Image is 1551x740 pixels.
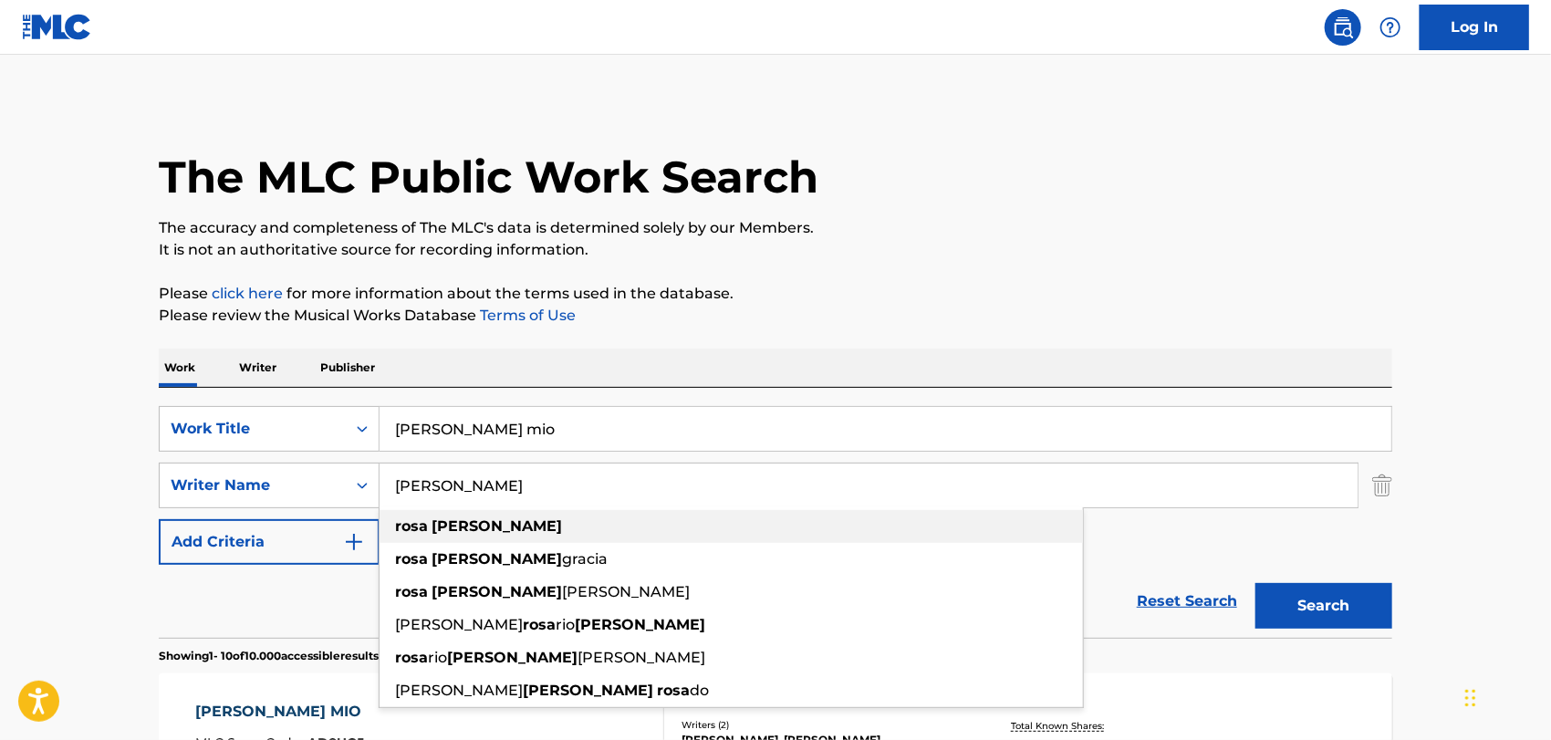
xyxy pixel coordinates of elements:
[578,649,705,666] span: [PERSON_NAME]
[682,718,957,732] div: Writers ( 2 )
[447,649,578,666] strong: [PERSON_NAME]
[1325,9,1361,46] a: Public Search
[1372,9,1409,46] div: Help
[556,616,575,633] span: rio
[395,550,428,568] strong: rosa
[657,682,690,699] strong: rosa
[315,349,380,387] p: Publisher
[523,616,556,633] strong: rosa
[395,682,523,699] span: [PERSON_NAME]
[1011,719,1109,733] p: Total Known Shares:
[159,519,380,565] button: Add Criteria
[159,239,1392,261] p: It is not an authoritative source for recording information.
[562,550,608,568] span: gracia
[159,217,1392,239] p: The accuracy and completeness of The MLC's data is determined solely by our Members.
[1255,583,1392,629] button: Search
[428,649,447,666] span: rio
[395,583,428,600] strong: rosa
[432,583,562,600] strong: [PERSON_NAME]
[159,406,1392,638] form: Search Form
[1332,16,1354,38] img: search
[1465,671,1476,725] div: Arrastrar
[1372,463,1392,508] img: Delete Criterion
[432,517,562,535] strong: [PERSON_NAME]
[1128,581,1246,621] a: Reset Search
[575,616,705,633] strong: [PERSON_NAME]
[1460,652,1551,740] div: Widget de chat
[1420,5,1529,50] a: Log In
[1379,16,1401,38] img: help
[159,349,201,387] p: Work
[432,550,562,568] strong: [PERSON_NAME]
[171,474,335,496] div: Writer Name
[234,349,282,387] p: Writer
[1460,652,1551,740] iframe: Chat Widget
[22,14,92,40] img: MLC Logo
[212,285,283,302] a: click here
[343,531,365,553] img: 9d2ae6d4665cec9f34b9.svg
[523,682,653,699] strong: [PERSON_NAME]
[476,307,576,324] a: Terms of Use
[159,648,451,664] p: Showing 1 - 10 of 10.000 accessible results (Total 32.810 )
[159,283,1392,305] p: Please for more information about the terms used in the database.
[690,682,709,699] span: do
[171,418,335,440] div: Work Title
[562,583,690,600] span: [PERSON_NAME]
[159,150,818,204] h1: The MLC Public Work Search
[196,701,371,723] div: [PERSON_NAME] MIO
[159,305,1392,327] p: Please review the Musical Works Database
[395,616,523,633] span: [PERSON_NAME]
[395,517,428,535] strong: rosa
[395,649,428,666] strong: rosa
